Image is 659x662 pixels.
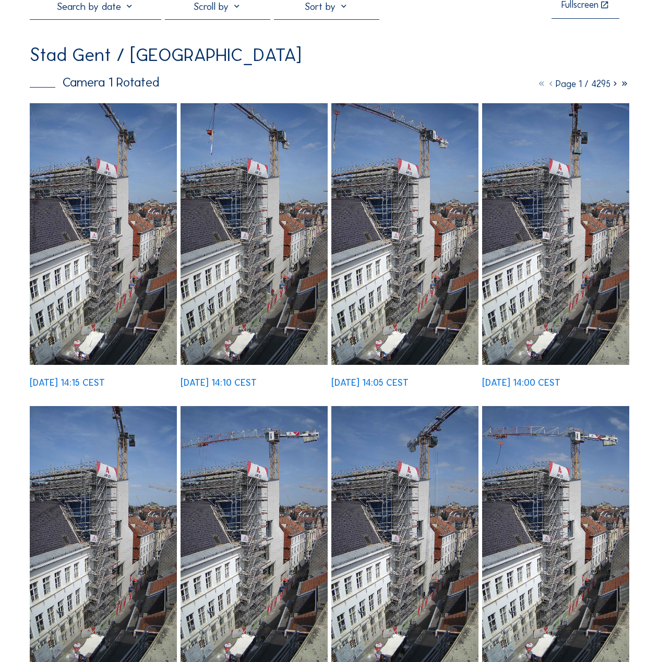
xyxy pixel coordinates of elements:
img: image_52685085 [181,103,328,365]
input: Search by date 󰅀 [30,1,162,13]
img: image_52684867 [482,103,629,365]
div: Stad Gent / [GEOGRAPHIC_DATA] [30,45,301,64]
span: Page 1 / 4295 [556,78,610,90]
div: [DATE] 14:05 CEST [331,378,409,388]
div: [DATE] 14:10 CEST [181,378,257,388]
img: image_52684930 [331,103,478,365]
div: [DATE] 14:15 CEST [30,378,105,388]
img: image_52685226 [30,103,177,365]
div: Camera 1 Rotated [30,76,159,89]
div: [DATE] 14:00 CEST [482,378,560,388]
div: Fullscreen [561,1,598,10]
